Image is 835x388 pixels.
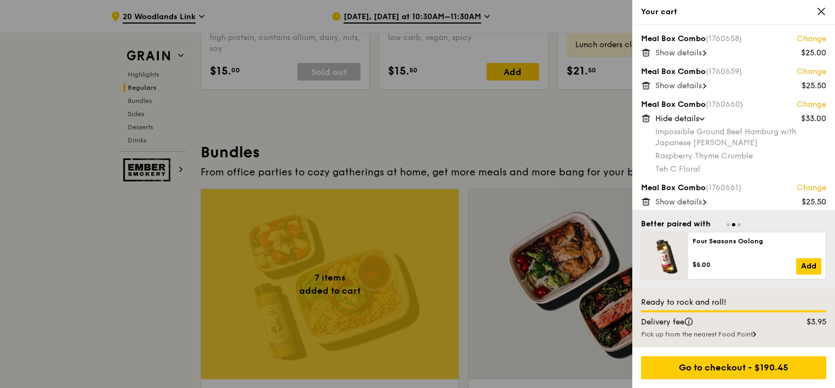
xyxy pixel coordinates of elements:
[783,317,833,328] div: $3.95
[801,48,826,59] div: $25.00
[641,356,826,379] div: Go to checkout - $190.45
[634,317,783,328] div: Delivery fee
[641,182,826,193] div: Meal Box Combo
[655,48,702,58] span: Show details
[802,197,826,208] div: $25.50
[641,66,826,77] div: Meal Box Combo
[706,183,741,192] span: (1760661)
[655,114,699,123] span: Hide details
[706,100,743,109] span: (1760660)
[641,99,826,110] div: Meal Box Combo
[641,219,711,230] div: Better paired with
[797,33,826,44] a: Change
[732,223,735,226] span: Go to slide 2
[797,182,826,193] a: Change
[737,223,741,226] span: Go to slide 3
[655,197,702,207] span: Show details
[801,113,826,124] div: $33.00
[655,164,826,175] div: Teh C Floral
[796,258,821,275] a: Add
[641,297,826,308] div: Ready to rock and roll!
[797,66,826,77] a: Change
[693,237,821,246] div: Four Seasons Oolong
[641,33,826,44] div: Meal Box Combo
[655,151,826,162] div: Raspberry Thyme Crumble
[706,34,742,43] span: (1760658)
[706,67,742,76] span: (1760659)
[641,330,826,339] div: Pick up from the nearest Food Point
[655,127,826,149] div: Impossible Ground Beef Hamburg with Japanese [PERSON_NAME]
[693,260,796,269] div: $5.00
[727,223,730,226] span: Go to slide 1
[802,81,826,92] div: $25.50
[641,7,826,18] div: Your cart
[797,99,826,110] a: Change
[655,81,702,90] span: Show details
